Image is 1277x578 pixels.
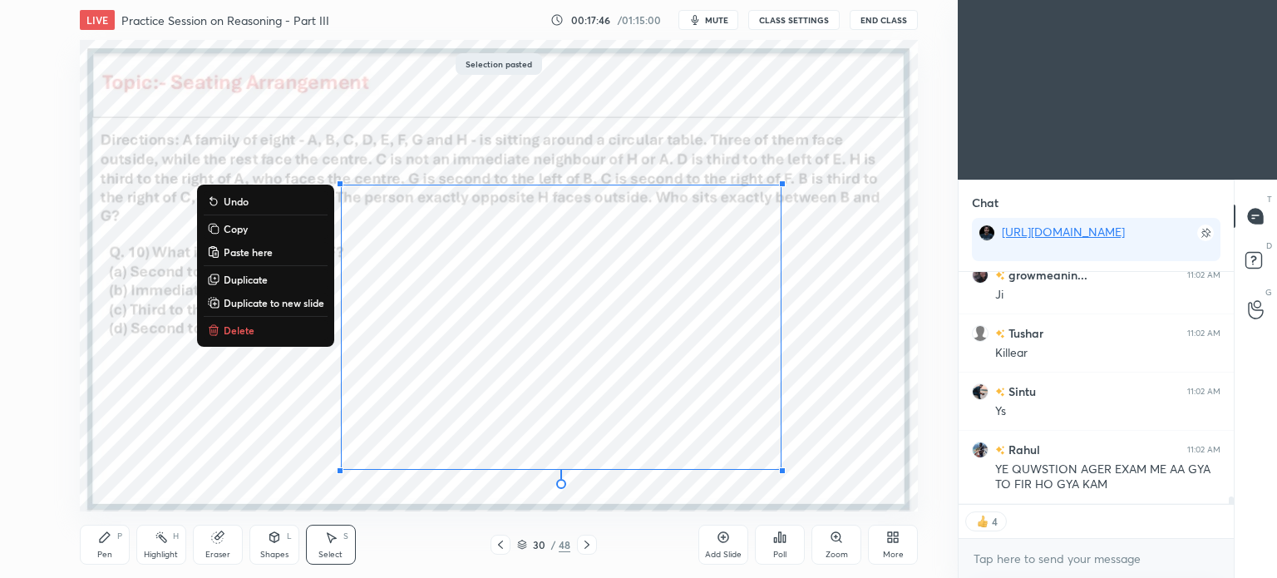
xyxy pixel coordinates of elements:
[204,293,328,313] button: Duplicate to new slide
[972,267,989,284] img: d5943a60338d4702bbd5b520241f8b59.jpg
[204,269,328,289] button: Duplicate
[773,551,786,559] div: Poll
[224,296,324,309] p: Duplicate to new slide
[705,14,728,26] span: mute
[974,513,991,530] img: thumbs_up.png
[204,320,328,340] button: Delete
[205,551,230,559] div: Eraser
[995,345,1220,362] div: Killear
[995,271,1005,280] img: no-rating-badge.077c3623.svg
[530,540,547,550] div: 30
[466,60,532,68] p: Selection pasted
[748,10,840,30] button: CLASS SETTINGS
[224,245,273,259] p: Paste here
[224,324,254,337] p: Delete
[260,551,288,559] div: Shapes
[995,446,1005,455] img: no-rating-badge.077c3623.svg
[972,383,989,400] img: f2ff8e62aee141a6bc793c180f82b4c8.jpg
[1005,324,1043,342] h6: Tushar
[972,442,989,458] img: 8bcfa07d66804a6487053868e27987fe.jpg
[995,388,1005,397] img: no-rating-badge.077c3623.svg
[80,10,115,30] div: LIVE
[979,225,995,241] img: a66458c536b8458bbb59fb65c32c454b.jpg
[959,180,1012,225] p: Chat
[991,515,998,528] div: 4
[287,532,292,541] div: L
[995,462,1220,493] div: YE QUWSTION AGER EXAM ME AA GYA TO FIR HO GYA KAM
[995,403,1220,420] div: Ys
[850,10,918,30] button: End Class
[1266,240,1272,252] p: D
[678,10,738,30] button: mute
[559,537,570,552] div: 48
[972,325,989,342] img: default.png
[883,551,904,559] div: More
[204,191,328,211] button: Undo
[173,532,179,541] div: H
[1005,383,1036,400] h6: Sintu
[995,329,1005,338] img: no-rating-badge.077c3623.svg
[1265,286,1272,299] p: G
[1267,193,1272,205] p: T
[224,273,268,286] p: Duplicate
[1005,441,1040,458] h6: Rahul
[121,12,329,28] h4: Practice Session on Reasoning - Part III
[1005,266,1087,284] h6: growmeanin...
[318,551,343,559] div: Select
[1187,387,1220,397] div: 11:02 AM
[995,287,1220,304] div: Ji
[204,242,328,262] button: Paste here
[705,551,742,559] div: Add Slide
[959,272,1234,504] div: grid
[1187,329,1220,338] div: 11:02 AM
[224,195,249,208] p: Undo
[117,532,122,541] div: P
[1187,270,1220,280] div: 11:02 AM
[826,551,848,559] div: Zoom
[144,551,178,559] div: Highlight
[97,551,112,559] div: Pen
[343,532,348,541] div: S
[1002,224,1125,240] a: [URL][DOMAIN_NAME]
[224,222,248,235] p: Copy
[550,540,555,550] div: /
[1187,445,1220,455] div: 11:02 AM
[204,219,328,239] button: Copy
